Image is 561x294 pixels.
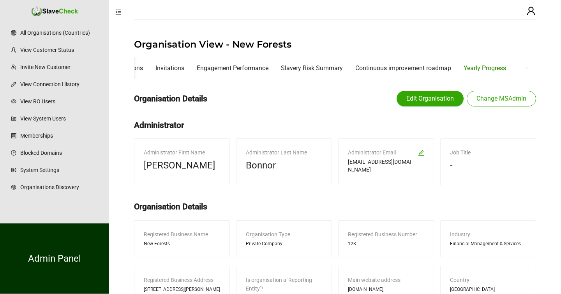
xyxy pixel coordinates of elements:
[397,91,464,106] button: Edit Organisation
[464,63,506,73] div: Yearly Progress
[144,158,215,173] span: [PERSON_NAME]
[348,148,415,157] div: Administrator Email
[450,276,526,284] div: Country
[526,6,536,16] span: user
[20,59,101,75] a: Invite New Customer
[450,230,526,239] div: Industry
[155,63,184,73] div: Invitations
[355,63,451,73] div: Continuous improvement roadmap
[525,66,530,71] span: ellipsis
[144,240,170,248] span: New Forests
[348,230,424,239] div: Registered Business Number
[246,148,322,157] div: Administrator Last Name
[20,42,101,58] a: View Customer Status
[450,286,495,293] span: [GEOGRAPHIC_DATA]
[476,94,526,103] span: Change MSAdmin
[20,111,101,126] a: View System Users
[418,150,424,156] span: edit
[20,128,101,143] a: Memberships
[406,94,454,103] span: Edit Organisation
[134,92,207,105] h2: Organisation Details
[246,230,322,239] div: Organisation Type
[20,25,101,41] a: All Organisations (Countries)
[20,162,101,178] a: System Settings
[144,286,220,293] span: [STREET_ADDRESS][PERSON_NAME]
[348,286,383,293] span: [DOMAIN_NAME]
[348,240,356,248] span: 123
[281,63,343,73] div: Slavery Risk Summary
[348,158,415,174] span: [EMAIL_ADDRESS][DOMAIN_NAME]
[450,148,526,157] div: Job Title
[115,9,122,15] span: menu-fold
[450,240,521,248] span: Financial Management & Services
[450,158,453,173] span: -
[134,119,536,132] h2: Administrator
[519,57,536,79] button: ellipsis
[144,230,220,239] div: Registered Business Name
[144,148,220,157] div: Administrator First Name
[134,38,536,51] h1: Organisation View - New Forests
[246,158,276,173] span: Bonnor
[20,76,101,92] a: View Connection History
[467,91,536,106] button: Change MSAdmin
[20,94,101,109] a: View RO Users
[20,145,101,161] a: Blocked Domains
[348,276,424,284] div: Main website address
[246,276,322,293] div: Is organisation a 'Reporting Entity'?
[197,63,268,73] div: Engagement Performance
[134,200,536,213] h2: Organisation Details
[246,240,282,248] span: Private Company
[20,179,101,195] a: Organisations Discovery
[144,276,220,284] div: Registered Business Address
